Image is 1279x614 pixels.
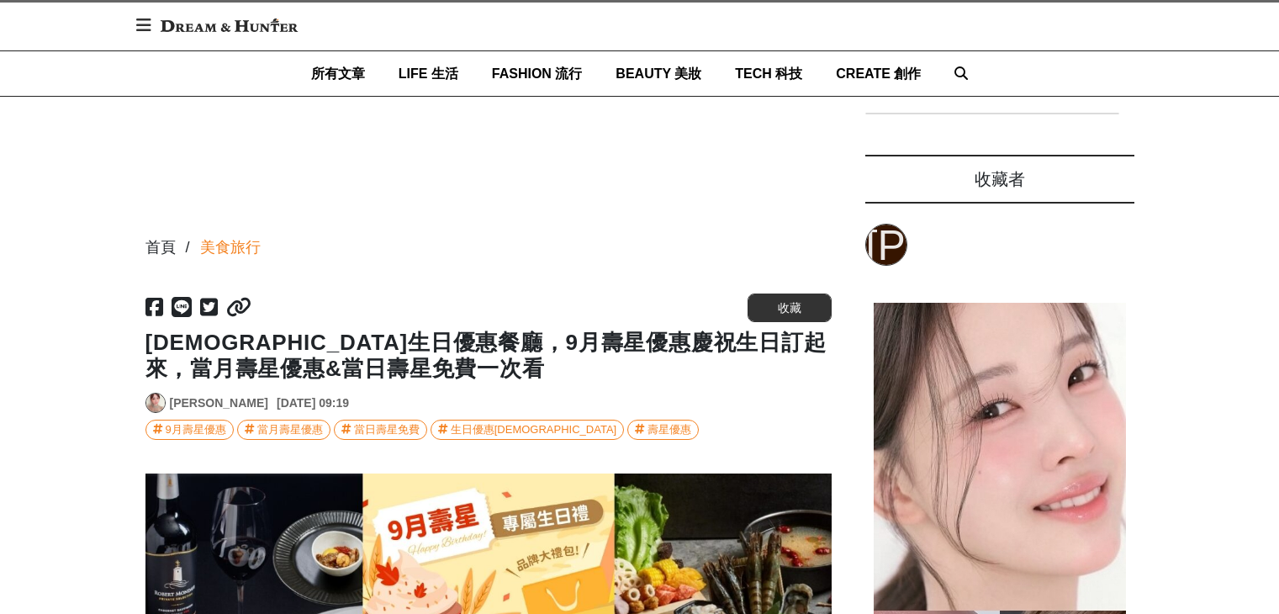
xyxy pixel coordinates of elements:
div: / [186,236,190,259]
a: 所有文章 [311,51,365,96]
span: TECH 科技 [735,66,802,81]
div: 9月壽星優惠 [166,421,226,439]
a: 當月壽星優惠 [237,420,330,440]
a: Avatar [145,393,166,413]
span: CREATE 創作 [836,66,921,81]
div: 當日壽星免費 [354,421,420,439]
a: LIFE 生活 [399,51,458,96]
a: 壽星優惠 [627,420,699,440]
a: [PERSON_NAME] [170,394,268,412]
a: TECH 科技 [735,51,802,96]
a: 9月壽星優惠 [145,420,234,440]
div: 當月壽星優惠 [257,421,323,439]
span: LIFE 生活 [399,66,458,81]
span: 所有文章 [311,66,365,81]
span: BEAUTY 美妝 [616,66,701,81]
img: Dream & Hunter [152,10,306,40]
span: FASHION 流行 [492,66,583,81]
a: 生日優惠[DEMOGRAPHIC_DATA] [431,420,624,440]
a: CREATE 創作 [836,51,921,96]
img: Avatar [146,394,165,412]
a: BEAUTY 美妝 [616,51,701,96]
div: 壽星優惠 [647,421,691,439]
div: [DATE] 09:19 [277,394,349,412]
div: 生日優惠[DEMOGRAPHIC_DATA] [451,421,616,439]
button: 收藏 [748,294,832,322]
h1: [DEMOGRAPHIC_DATA]生日優惠餐廳，9月壽星優惠慶祝生日訂起來，當月壽星優惠&當日壽星免費一次看 [145,330,832,382]
a: FASHION 流行 [492,51,583,96]
div: 首頁 [145,236,176,259]
a: 美食旅行 [200,236,261,259]
a: 當日壽星免費 [334,420,427,440]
